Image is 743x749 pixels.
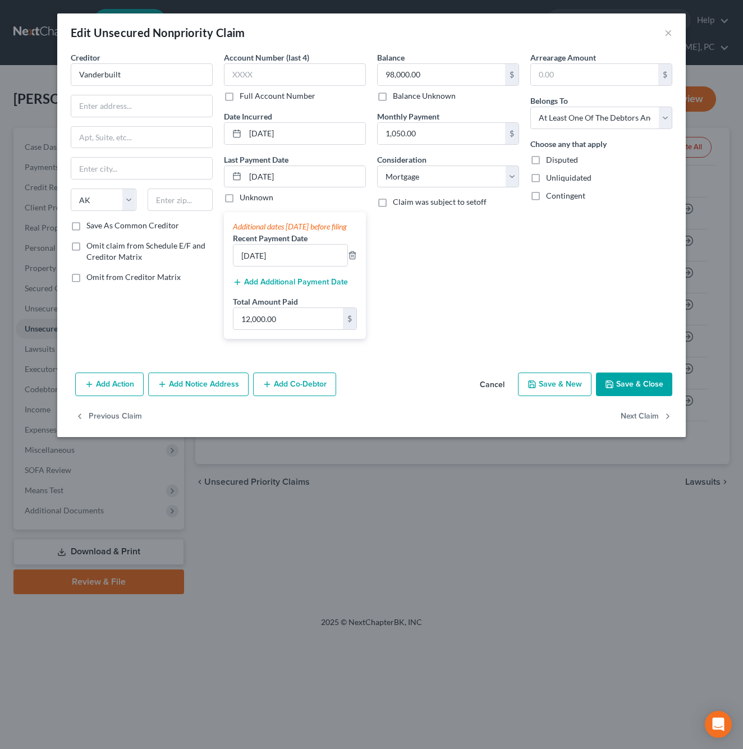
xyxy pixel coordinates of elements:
div: $ [505,64,519,85]
button: Add Co-Debtor [253,373,336,396]
span: Omit claim from Schedule E/F and Creditor Matrix [86,241,205,261]
span: Belongs To [530,96,568,105]
input: Enter city... [71,158,212,179]
label: Save As Common Creditor [86,220,179,231]
input: XXXX [224,63,366,86]
label: Total Amount Paid [233,296,298,307]
label: Arrearage Amount [530,52,596,63]
label: Account Number (last 4) [224,52,309,63]
label: Last Payment Date [224,154,288,166]
span: Contingent [546,191,585,200]
input: MM/DD/YYYY [245,166,365,187]
input: 0.00 [378,123,505,144]
div: Open Intercom Messenger [705,711,732,738]
input: Enter zip... [148,189,213,211]
input: 0.00 [233,308,343,329]
button: Save & New [518,373,591,396]
label: Balance Unknown [393,90,456,102]
button: Add Additional Payment Date [233,278,348,287]
span: Creditor [71,53,100,62]
button: Add Action [75,373,144,396]
div: $ [343,308,356,329]
input: Apt, Suite, etc... [71,127,212,148]
label: Unknown [240,192,273,203]
label: Date Incurred [224,111,272,122]
button: Next Claim [621,405,672,429]
label: Full Account Number [240,90,315,102]
input: MM/DD/YYYY [245,123,365,144]
label: Monthly Payment [377,111,439,122]
span: Claim was subject to setoff [393,197,487,206]
label: Consideration [377,154,426,166]
label: Choose any that apply [530,138,607,150]
span: Omit from Creditor Matrix [86,272,181,282]
input: 0.00 [531,64,658,85]
div: Additional dates [DATE] before filing [233,221,357,232]
button: × [664,26,672,39]
button: Previous Claim [75,405,142,429]
label: Recent Payment Date [233,232,308,244]
div: Edit Unsecured Nonpriority Claim [71,25,245,40]
div: $ [505,123,519,144]
span: Disputed [546,155,578,164]
label: Balance [377,52,405,63]
input: Search creditor by name... [71,63,213,86]
input: 0.00 [378,64,505,85]
button: Save & Close [596,373,672,396]
input: Enter address... [71,95,212,117]
button: Cancel [471,374,513,396]
button: Add Notice Address [148,373,249,396]
input: -- [233,245,347,266]
div: $ [658,64,672,85]
span: Unliquidated [546,173,591,182]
